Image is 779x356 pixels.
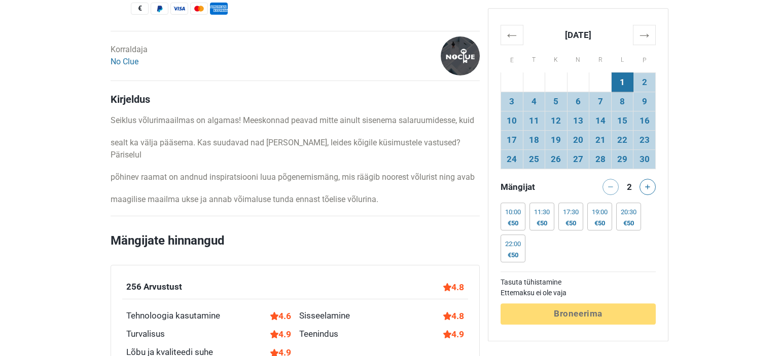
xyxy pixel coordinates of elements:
div: Sisseelamine [299,309,350,323]
div: €50 [563,219,579,227]
td: 27 [567,149,589,169]
span: Visa [170,3,188,15]
div: Mängijat [497,179,578,195]
td: 22 [611,130,633,149]
td: 14 [589,111,612,130]
td: 5 [545,92,568,111]
div: 20:30 [621,208,636,216]
td: 29 [611,149,633,169]
td: 6 [567,92,589,111]
th: [DATE] [523,25,633,45]
div: Teenindus [299,328,338,341]
div: Tehnoloogia kasutamine [126,309,220,323]
th: N [567,45,589,72]
td: 25 [523,149,545,169]
h2: Mängijate hinnangud [111,231,480,265]
div: €50 [621,219,636,227]
th: T [523,45,545,72]
th: ← [501,25,523,45]
div: Korraldaja [111,44,148,68]
td: 13 [567,111,589,130]
div: €50 [592,219,608,227]
td: 15 [611,111,633,130]
td: 16 [633,111,656,130]
th: L [611,45,633,72]
span: PayPal [151,3,168,15]
td: 20 [567,130,589,149]
span: American Express [210,3,228,15]
span: Sularaha [131,3,149,15]
td: 9 [633,92,656,111]
td: 24 [501,149,523,169]
div: €50 [505,219,521,227]
td: 30 [633,149,656,169]
td: 17 [501,130,523,149]
th: K [545,45,568,72]
div: 22:00 [505,240,521,248]
div: 2 [623,179,635,193]
div: €50 [505,251,521,259]
img: a5e0ff62be0b0845l.png [441,36,480,75]
p: Seiklus võlurimaailmas on algamas! Meeskonnad peavad mitte ainult sisenema salaruumidesse, kuid [111,114,480,127]
p: põhinev raamat on andnud inspiratsiooni luua põgenemismäng, mis räägib noorest võlurist ning avab [111,171,480,183]
a: No Clue [111,57,138,66]
span: MasterCard [190,3,208,15]
div: €50 [534,219,550,227]
th: R [589,45,612,72]
div: 4.8 [443,309,464,323]
td: 10 [501,111,523,130]
th: → [633,25,656,45]
td: 23 [633,130,656,149]
div: 19:00 [592,208,608,216]
h4: Kirjeldus [111,93,480,105]
div: 4.9 [270,328,291,341]
div: 10:00 [505,208,521,216]
div: 4.8 [443,281,464,294]
td: 1 [611,72,633,92]
th: P [633,45,656,72]
td: 12 [545,111,568,130]
div: Turvalisus [126,328,165,341]
td: 4 [523,92,545,111]
div: 4.6 [270,309,291,323]
td: 8 [611,92,633,111]
td: 11 [523,111,545,130]
div: 256 Arvustust [126,281,182,294]
td: 3 [501,92,523,111]
th: E [501,45,523,72]
div: 17:30 [563,208,579,216]
td: Tasuta tühistamine [501,277,656,288]
p: maagilise maailma ukse ja annab võimaluse tunda ennast tõelise võlurina. [111,193,480,206]
td: 2 [633,72,656,92]
p: sealt ka välja pääsema. Kas suudavad nad [PERSON_NAME], leides kõigile küsimustele vastused? Päri... [111,137,480,161]
div: 4.9 [443,328,464,341]
td: 7 [589,92,612,111]
td: 18 [523,130,545,149]
td: Ettemaksu ei ole vaja [501,288,656,298]
td: 26 [545,149,568,169]
td: 28 [589,149,612,169]
div: 11:30 [534,208,550,216]
td: 19 [545,130,568,149]
td: 21 [589,130,612,149]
